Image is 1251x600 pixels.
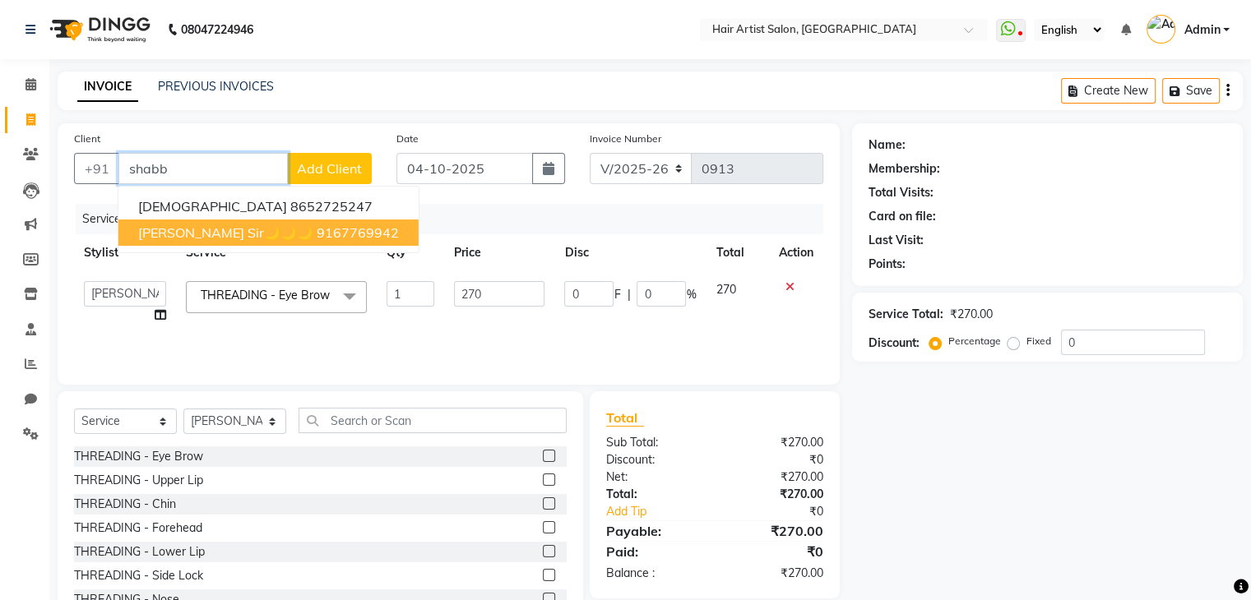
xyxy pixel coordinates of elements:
b: 08047224946 [181,7,253,53]
th: Price [444,234,554,271]
div: Card on file: [869,208,936,225]
div: ₹270.00 [950,306,993,323]
a: INVOICE [77,72,138,102]
th: Action [769,234,823,271]
div: Last Visit: [869,232,924,249]
div: ₹270.00 [715,486,836,503]
div: Net: [594,468,715,486]
ngb-highlight: 9167769942 [317,224,399,241]
div: Name: [869,136,906,154]
div: Discount: [869,335,920,352]
img: logo [42,7,155,53]
div: ₹0 [715,451,836,468]
span: 270 [716,282,735,297]
div: THREADING - Upper Lip [74,472,203,489]
div: ₹0 [715,542,836,561]
div: THREADING - Chin [74,496,176,513]
div: Total: [594,486,715,503]
input: Search or Scan [299,408,567,433]
label: Invoice Number [590,132,661,146]
button: +91 [74,153,120,184]
th: Stylist [74,234,176,271]
span: THREADING - Eye Brow [201,288,330,302]
div: THREADING - Lower Lip [74,543,205,561]
span: | [627,286,630,303]
span: [DEMOGRAPHIC_DATA] [138,198,287,215]
span: Admin [1184,21,1220,39]
div: Payable: [594,521,715,541]
div: Points: [869,256,906,273]
th: Disc [554,234,706,271]
div: ₹0 [734,503,835,520]
div: Sub Total: [594,434,715,451]
a: x [330,288,337,302]
label: Date [396,132,419,146]
button: Add Client [287,153,372,184]
input: Search by Name/Mobile/Email/Code [118,153,288,184]
span: % [686,286,696,303]
label: Percentage [948,334,1001,348]
div: ₹270.00 [715,565,836,582]
div: Membership: [869,160,940,178]
label: Fixed [1026,334,1051,348]
div: THREADING - Side Lock [74,567,203,584]
span: [PERSON_NAME] Sir🌙🌙🌙 [138,224,313,241]
div: Discount: [594,451,715,468]
img: Admin [1147,15,1175,44]
div: ₹270.00 [715,521,836,541]
div: Service Total: [869,306,943,323]
div: THREADING - Forehead [74,519,202,537]
div: THREADING - Eye Brow [74,448,203,465]
div: Paid: [594,542,715,561]
span: F [614,286,620,303]
th: Total [706,234,768,271]
div: Services [76,204,836,234]
div: Total Visits: [869,184,934,201]
a: PREVIOUS INVOICES [158,79,274,94]
label: Client [74,132,100,146]
span: Total [606,409,644,427]
div: ₹270.00 [715,434,836,451]
div: Balance : [594,565,715,582]
span: Add Client [297,160,362,177]
div: ₹270.00 [715,468,836,486]
button: Save [1162,78,1220,104]
button: Create New [1061,78,1156,104]
a: Add Tip [594,503,734,520]
ngb-highlight: 8652725247 [290,198,373,215]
